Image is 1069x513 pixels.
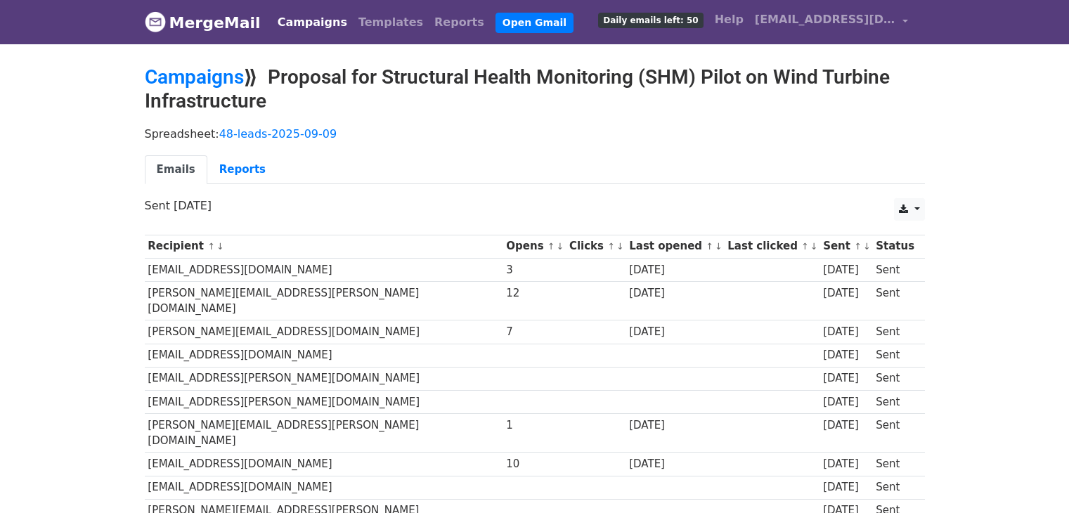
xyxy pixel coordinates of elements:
[872,344,917,367] td: Sent
[715,241,723,252] a: ↓
[145,453,503,476] td: [EMAIL_ADDRESS][DOMAIN_NAME]
[629,285,720,301] div: [DATE]
[145,413,503,453] td: [PERSON_NAME][EMAIL_ADDRESS][PERSON_NAME][DOMAIN_NAME]
[592,6,708,34] a: Daily emails left: 50
[872,476,917,499] td: Sent
[872,281,917,320] td: Sent
[872,258,917,281] td: Sent
[145,320,503,344] td: [PERSON_NAME][EMAIL_ADDRESS][DOMAIN_NAME]
[145,281,503,320] td: [PERSON_NAME][EMAIL_ADDRESS][PERSON_NAME][DOMAIN_NAME]
[872,390,917,413] td: Sent
[823,394,869,410] div: [DATE]
[495,13,574,33] a: Open Gmail
[506,324,562,340] div: 7
[629,456,720,472] div: [DATE]
[823,324,869,340] div: [DATE]
[801,241,809,252] a: ↑
[145,65,925,112] h2: ⟫ Proposal for Structural Health Monitoring (SHM) Pilot on Wind Turbine Infrastructure
[503,235,566,258] th: Opens
[872,235,917,258] th: Status
[629,417,720,434] div: [DATE]
[819,235,872,258] th: Sent
[749,6,914,39] a: [EMAIL_ADDRESS][DOMAIN_NAME]
[145,8,261,37] a: MergeMail
[506,456,562,472] div: 10
[616,241,624,252] a: ↓
[145,235,503,258] th: Recipient
[823,285,869,301] div: [DATE]
[755,11,895,28] span: [EMAIL_ADDRESS][DOMAIN_NAME]
[145,390,503,413] td: [EMAIL_ADDRESS][PERSON_NAME][DOMAIN_NAME]
[566,235,626,258] th: Clicks
[145,476,503,499] td: [EMAIL_ADDRESS][DOMAIN_NAME]
[145,155,207,184] a: Emails
[725,235,820,258] th: Last clicked
[823,262,869,278] div: [DATE]
[548,241,555,252] a: ↑
[145,126,925,141] p: Spreadsheet:
[872,413,917,453] td: Sent
[823,417,869,434] div: [DATE]
[872,367,917,390] td: Sent
[823,347,869,363] div: [DATE]
[629,324,720,340] div: [DATE]
[506,262,562,278] div: 3
[145,258,503,281] td: [EMAIL_ADDRESS][DOMAIN_NAME]
[607,241,615,252] a: ↑
[506,285,562,301] div: 12
[207,155,278,184] a: Reports
[999,446,1069,513] iframe: Chat Widget
[145,198,925,213] p: Sent [DATE]
[872,320,917,344] td: Sent
[506,417,562,434] div: 1
[598,13,703,28] span: Daily emails left: 50
[145,367,503,390] td: [EMAIL_ADDRESS][PERSON_NAME][DOMAIN_NAME]
[626,235,724,258] th: Last opened
[353,8,429,37] a: Templates
[823,479,869,495] div: [DATE]
[706,241,713,252] a: ↑
[823,456,869,472] div: [DATE]
[823,370,869,387] div: [DATE]
[854,241,862,252] a: ↑
[272,8,353,37] a: Campaigns
[145,11,166,32] img: MergeMail logo
[872,453,917,476] td: Sent
[145,65,244,89] a: Campaigns
[709,6,749,34] a: Help
[863,241,871,252] a: ↓
[145,344,503,367] td: [EMAIL_ADDRESS][DOMAIN_NAME]
[810,241,818,252] a: ↓
[216,241,224,252] a: ↓
[557,241,564,252] a: ↓
[429,8,490,37] a: Reports
[629,262,720,278] div: [DATE]
[219,127,337,141] a: 48-leads-2025-09-09
[207,241,215,252] a: ↑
